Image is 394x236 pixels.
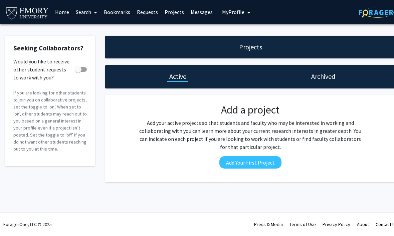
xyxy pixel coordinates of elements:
div: ForagerOne, LLC © 2025 [3,213,52,236]
p: If you are looking for other students to join you on collaborative projects, set the toggle to ‘o... [13,89,87,153]
h2: Seeking Collaborators? [13,44,87,52]
a: Bookmarks [101,0,134,24]
span: Would you like to receive other student requests to work with you? [13,57,72,81]
a: Home [52,0,72,24]
h1: Archived [311,72,335,81]
a: Privacy Policy [323,221,350,227]
a: Terms of Use [289,221,316,227]
h1: Active [169,72,186,81]
span: My Profile [222,9,244,15]
button: Add Your First Project [219,156,281,169]
iframe: Chat [5,206,28,231]
a: Requests [134,0,161,24]
h1: Projects [239,42,262,52]
p: Add your active projects so that students and faculty who may be interested in working and collab... [137,119,364,151]
a: About [357,221,369,227]
a: Messages [187,0,216,24]
a: Press & Media [254,221,283,227]
img: Emory University Logo [5,5,49,20]
a: Search [72,0,101,24]
a: Projects [161,0,187,24]
h2: Add a project [137,103,364,116]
